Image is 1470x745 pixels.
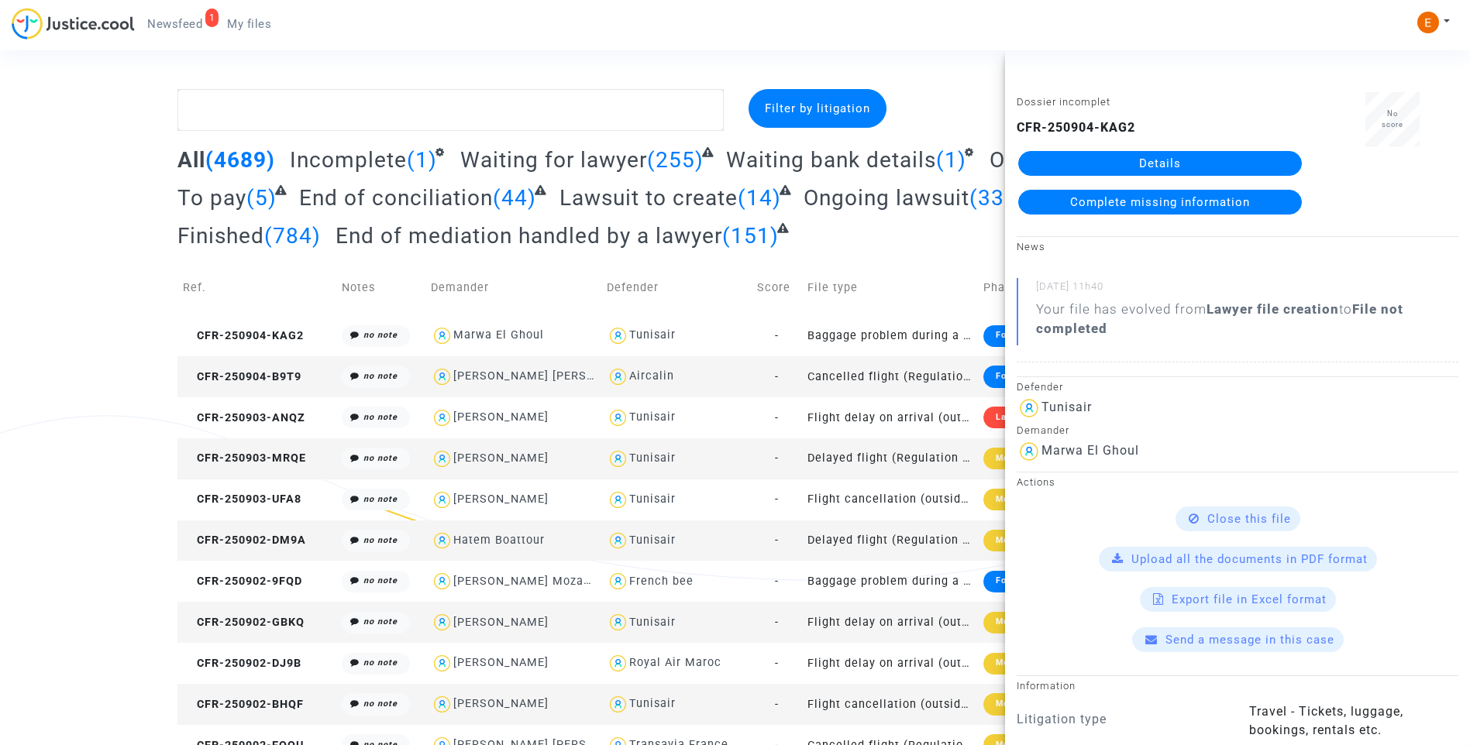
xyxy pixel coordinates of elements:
span: CFR-250902-GBKQ [183,616,305,629]
div: Marwa El Ghoul [1041,443,1139,458]
span: (255) [647,147,704,173]
div: Formal notice [983,325,1071,347]
span: Newsfeed [147,17,202,31]
div: Tunisair [629,410,676,424]
div: 1 [205,9,219,27]
span: Complete missing information [1070,195,1250,209]
div: [PERSON_NAME] [453,410,549,424]
td: Flight cancellation (outside of EU - Montreal Convention) [802,479,978,520]
i: no note [363,330,398,340]
span: - [775,575,779,588]
img: icon-user.svg [607,611,629,633]
div: French bee [629,575,694,588]
span: Ongoing lawsuit [804,185,969,211]
div: Formal notice [983,366,1071,387]
img: icon-user.svg [431,611,453,633]
img: icon-user.svg [607,366,629,388]
div: [PERSON_NAME] [453,616,549,629]
span: Waiting for lawyer [460,147,647,173]
div: [PERSON_NAME] [453,493,549,506]
i: no note [363,616,398,627]
img: icon-user.svg [607,530,629,552]
div: Your file has evolved from to [1036,300,1458,338]
div: Formal notice [983,571,1071,592]
td: Ref. [177,260,336,315]
img: icon-user.svg [607,489,629,511]
span: Travel - Tickets, luggage, bookings, rentals etc. [1249,704,1403,737]
td: Flight delay on arrival (outside of EU - Montreal Convention) [802,397,978,438]
span: (151) [722,223,779,249]
div: Tunisair [629,451,676,465]
div: Tunisair [629,697,676,710]
img: icon-user.svg [607,652,629,675]
div: [PERSON_NAME] [453,697,549,710]
small: News [1017,241,1045,252]
span: CFR-250902-DJ9B [183,657,301,670]
td: Notes [336,260,425,315]
span: (4689) [205,147,275,173]
span: - [775,370,779,383]
span: Send a message in this case [1165,633,1334,647]
img: icon-user.svg [431,570,453,592]
span: CFR-250904-B9T9 [183,370,301,383]
span: (5) [246,185,277,211]
span: - [775,329,779,342]
div: [PERSON_NAME] [453,451,549,465]
span: - [775,411,779,424]
span: End of mediation handled by a lawyer [336,223,722,249]
span: To pay [177,185,246,211]
span: - [775,698,779,711]
span: Finished [177,223,264,249]
img: icon-user.svg [431,530,453,552]
span: Opponent contacted [990,147,1200,173]
div: Royal Air Maroc [629,656,721,669]
span: CFR-250902-DM9A [183,534,306,547]
div: Tunisair [629,328,676,342]
b: CFR-250904-KAG2 [1017,120,1135,135]
span: Filter by litigation [765,101,870,115]
div: Tunisair [629,534,676,547]
img: icon-user.svg [1017,439,1041,464]
i: no note [363,494,398,504]
b: Lawyer file creation [1207,301,1339,317]
img: icon-user.svg [431,652,453,675]
span: No score [1382,109,1403,129]
div: Mediation [983,653,1053,675]
td: Flight delay on arrival (outside of EU - Montreal Convention) [802,643,978,684]
i: no note [363,412,398,422]
a: 1Newsfeed [135,12,215,36]
span: Incomplete [290,147,407,173]
span: Close this file [1207,512,1291,526]
i: no note [363,699,398,709]
span: - [775,534,779,547]
i: no note [363,371,398,381]
div: Mediation [983,530,1053,551]
img: ACg8ocIeiFvHKe4dA5oeRFd_CiCnuxWUEc1A2wYhRJE3TTWt=s96-c [1417,12,1439,33]
td: Delayed flight (Regulation EC 261/2004) [802,438,978,479]
small: [DATE] 11h40 [1036,280,1458,300]
div: Tunisair [629,616,676,629]
small: Information [1017,680,1076,692]
span: (44) [493,185,536,211]
span: CFR-250903-ANQZ [183,411,305,424]
a: My files [215,12,284,36]
img: icon-user.svg [431,489,453,511]
img: icon-user.svg [431,407,453,429]
img: icon-user.svg [607,693,629,716]
small: Defender [1017,381,1063,393]
span: End of conciliation [299,185,493,211]
img: icon-user.svg [607,407,629,429]
td: Phase [978,260,1090,315]
td: Delayed flight (Regulation EC 261/2004) [802,520,978,561]
span: (3316) [969,185,1039,211]
span: - [775,657,779,670]
div: Tunisair [629,493,676,506]
img: icon-user.svg [431,324,453,347]
span: CFR-250903-MRQE [183,451,306,465]
small: Demander [1017,424,1069,436]
span: (784) [264,223,321,249]
span: Waiting bank details [726,147,936,173]
div: Mediation [983,448,1053,469]
img: icon-user.svg [607,324,629,347]
span: - [775,493,779,506]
